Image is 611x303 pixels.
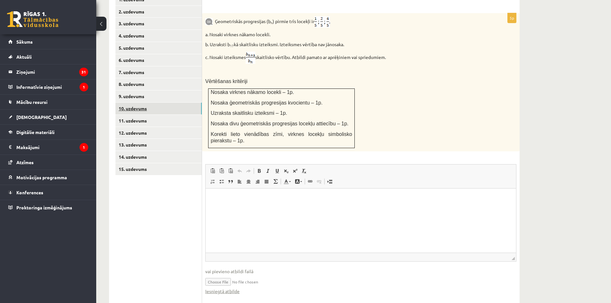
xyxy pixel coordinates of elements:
[282,167,291,175] a: Subscript
[255,167,264,175] a: Bold (Ctrl+B)
[205,268,516,275] span: vai pievieno atbildi failā
[314,16,330,28] img: 6ARv448nZmBF2AAAAAElFTkSuQmCC
[16,140,88,155] legend: Maksājumi
[80,83,88,91] i: 1
[115,42,202,54] a: 5. uzdevums
[8,185,88,200] a: Konferences
[208,177,217,186] a: Insert/Remove Numbered List
[244,177,253,186] a: Center
[115,151,202,163] a: 14. uzdevums
[208,167,217,175] a: Paste (Ctrl+V)
[115,103,202,114] a: 10. uzdevums
[205,18,213,25] img: 9k=
[253,177,262,186] a: Align Right
[226,177,235,186] a: Block Quote
[205,79,248,84] span: Vērtēšanas kritēriji
[235,177,244,186] a: Align Left
[16,99,47,105] span: Mācību resursi
[8,64,88,79] a: Ziņojumi31
[8,80,88,94] a: Informatīvie ziņojumi1
[271,20,273,25] sub: n
[315,177,324,186] a: Unlink
[7,11,58,27] a: Rīgas 1. Tālmācības vidusskola
[273,167,282,175] a: Underline (Ctrl+U)
[115,127,202,139] a: 12. uzdevums
[211,110,287,116] span: Uzraksta skaitlisku izteiksmi – 1p.
[264,167,273,175] a: Italic (Ctrl+I)
[115,30,202,42] a: 4. uzdevums
[205,31,484,38] p: a. Nosaki virknes nākamo locekli.
[282,177,293,186] a: Text Color
[208,3,211,5] img: Balts.png
[16,64,88,79] legend: Ziņojumi
[115,6,202,18] a: 2. uzdevums
[16,129,55,135] span: Digitālie materiāli
[291,167,300,175] a: Superscript
[205,52,484,64] p: c. Nosaki izteiksmes skaitlisko vērtību. Atbildi pamato ar aprēķiniem vai spriedumiem.
[115,54,202,66] a: 6. uzdevums
[8,110,88,124] a: [DEMOGRAPHIC_DATA]
[16,39,33,45] span: Sākums
[16,159,34,165] span: Atzīmes
[271,177,280,186] a: Math
[262,177,271,186] a: Justify
[8,95,88,109] a: Mācību resursi
[115,18,202,29] a: 3. uzdevums
[115,90,202,102] a: 9. uzdevums
[16,189,43,195] span: Konferences
[8,155,88,170] a: Atzīmes
[16,114,67,120] span: [DEMOGRAPHIC_DATA]
[306,177,315,186] a: Link (Ctrl+K)
[211,131,352,144] span: Korekti lieto vienādības zīmi, virknes locekļu simbolisko pierakstu – 1p.
[79,68,88,76] i: 31
[16,80,88,94] legend: Informatīvie ziņojumi
[115,115,202,127] a: 11. uzdevums
[8,140,88,155] a: Maksājumi1
[211,89,294,95] span: Nosaka virknes nākamo locekli – 1p.
[293,177,304,186] a: Background Color
[205,16,484,28] p: Ģeometriskās progresijas (b ) pirmie trīs locekļi ir
[8,200,88,215] a: Proktoringa izmēģinājums
[8,34,88,49] a: Sākums
[115,78,202,90] a: 8. uzdevums
[211,100,323,105] span: Nosaka ģeometriskās progresijas kvocientu – 1p.
[115,66,202,78] a: 7. uzdevums
[8,170,88,185] a: Motivācijas programma
[115,139,202,151] a: 13. uzdevums
[244,167,253,175] a: Redo (Ctrl+Y)
[8,125,88,139] a: Digitālie materiāli
[80,143,88,152] i: 1
[246,52,255,64] img: kUM6yIsdqbtt9+IAvxfPh4SdIUFeHCQd5sX7dJlvXlmhWtaPO6cAAAAASUVORK5CYII=
[230,43,234,48] sub: 17
[115,163,202,175] a: 15. uzdevums
[325,177,334,186] a: Insert Page Break for Printing
[235,167,244,175] a: Undo (Ctrl+Z)
[205,41,484,48] p: b. Uzraksti b kā skaitlisku izteiksmi. Izteiksmes vērtība nav jānosaka.
[16,205,72,210] span: Proktoringa izmēģinājums
[211,121,349,126] span: Nosaka divu ģeometriskās progresijas locekļu attiecību – 1p.
[205,288,240,295] a: Iesniegtā atbilde
[512,257,515,260] span: Resize
[8,49,88,64] a: Aktuāli
[217,177,226,186] a: Insert/Remove Bulleted List
[206,189,516,253] iframe: Editor, wiswyg-editor-user-answer-47433915440560
[226,167,235,175] a: Paste from Word
[16,174,67,180] span: Motivācijas programma
[507,13,516,23] p: 5p
[300,167,309,175] a: Remove Format
[16,54,32,60] span: Aktuāli
[217,167,226,175] a: Paste as plain text (Ctrl+Shift+V)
